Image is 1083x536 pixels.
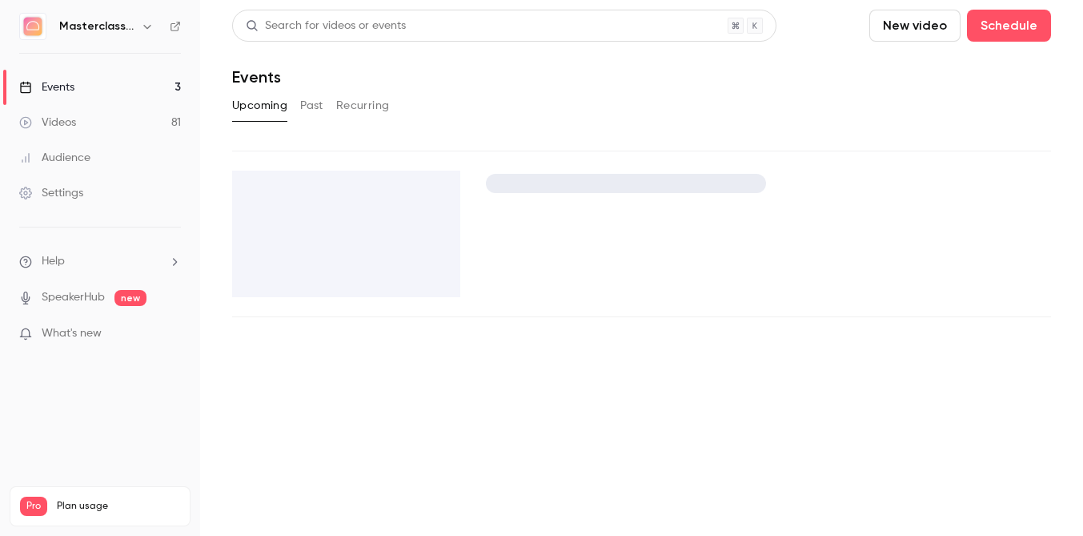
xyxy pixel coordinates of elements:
[967,10,1051,42] button: Schedule
[42,289,105,306] a: SpeakerHub
[19,115,76,131] div: Videos
[42,325,102,342] span: What's new
[246,18,406,34] div: Search for videos or events
[232,67,281,87] h1: Events
[232,93,287,119] button: Upcoming
[19,79,74,95] div: Events
[114,290,146,306] span: new
[300,93,323,119] button: Past
[336,93,390,119] button: Recurring
[20,497,47,516] span: Pro
[869,10,961,42] button: New video
[19,253,181,270] li: help-dropdown-opener
[57,500,180,513] span: Plan usage
[162,327,181,341] iframe: Noticeable Trigger
[20,14,46,39] img: Masterclass Channel
[19,185,83,201] div: Settings
[59,18,134,34] h6: Masterclass Channel
[19,150,90,166] div: Audience
[42,253,65,270] span: Help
